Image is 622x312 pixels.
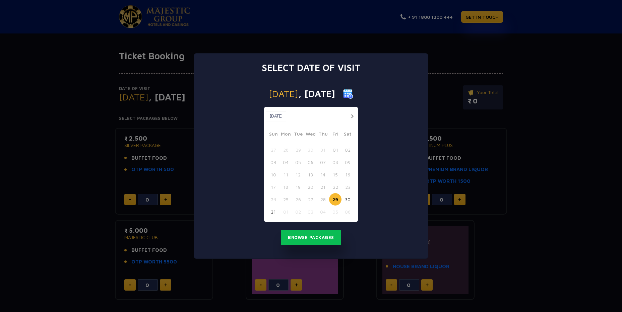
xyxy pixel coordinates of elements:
span: Thu [317,130,329,140]
span: Mon [279,130,292,140]
button: 12 [292,168,304,181]
span: Wed [304,130,317,140]
button: 30 [304,144,317,156]
button: 13 [304,168,317,181]
span: , [DATE] [298,89,335,98]
h3: Select date of visit [262,62,360,73]
button: 11 [279,168,292,181]
button: 25 [279,193,292,206]
button: 18 [279,181,292,193]
span: Sun [267,130,279,140]
button: 28 [317,193,329,206]
button: 10 [267,168,279,181]
button: 29 [329,193,341,206]
button: 22 [329,181,341,193]
button: 14 [317,168,329,181]
button: 02 [292,206,304,218]
button: 03 [304,206,317,218]
button: 31 [317,144,329,156]
button: 30 [341,193,354,206]
button: 26 [292,193,304,206]
button: 05 [329,206,341,218]
button: 04 [317,206,329,218]
button: 05 [292,156,304,168]
button: 27 [267,144,279,156]
button: 28 [279,144,292,156]
span: Sat [341,130,354,140]
button: [DATE] [266,111,286,121]
button: 27 [304,193,317,206]
button: 02 [341,144,354,156]
button: 01 [279,206,292,218]
button: 16 [341,168,354,181]
img: calender icon [343,89,353,99]
button: Browse Packages [281,230,341,245]
button: 06 [304,156,317,168]
button: 03 [267,156,279,168]
button: 01 [329,144,341,156]
button: 08 [329,156,341,168]
button: 19 [292,181,304,193]
button: 06 [341,206,354,218]
button: 21 [317,181,329,193]
span: Tue [292,130,304,140]
button: 29 [292,144,304,156]
span: Fri [329,130,341,140]
button: 17 [267,181,279,193]
button: 24 [267,193,279,206]
button: 23 [341,181,354,193]
button: 04 [279,156,292,168]
button: 31 [267,206,279,218]
button: 07 [317,156,329,168]
button: 15 [329,168,341,181]
span: [DATE] [269,89,298,98]
button: 09 [341,156,354,168]
button: 20 [304,181,317,193]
